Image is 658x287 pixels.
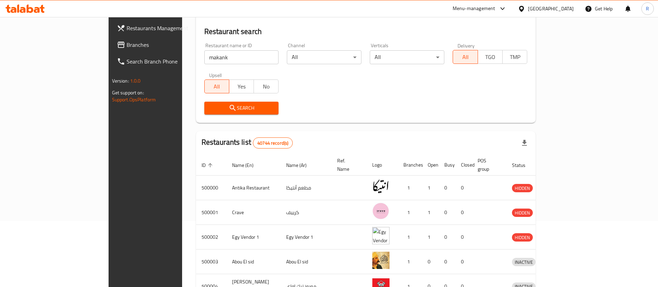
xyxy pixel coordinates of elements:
span: Ref. Name [337,157,358,173]
button: No [254,79,279,93]
button: TMP [502,50,527,64]
span: Name (Ar) [286,161,316,169]
button: Yes [229,79,254,93]
span: HIDDEN [512,184,533,192]
span: 40744 record(s) [253,140,292,146]
div: All [370,50,444,64]
span: Restaurants Management [127,24,213,32]
span: Search Branch Phone [127,57,213,66]
a: Restaurants Management [111,20,219,36]
img: Egy Vendor 1 [372,227,390,244]
a: Search Branch Phone [111,53,219,70]
input: Search for restaurant name or ID.. [204,50,279,64]
span: Version: [112,76,129,85]
button: All [204,79,229,93]
div: HIDDEN [512,233,533,242]
td: 0 [455,200,472,225]
td: Abou El sid [281,250,332,274]
span: Branches [127,41,213,49]
img: Abou El sid [372,252,390,269]
th: Logo [367,154,398,176]
button: TGO [478,50,503,64]
button: All [453,50,478,64]
td: 0 [455,225,472,250]
img: Antika Restaurant [372,178,390,195]
td: 0 [439,176,455,200]
td: 1 [398,176,422,200]
span: Yes [232,82,251,92]
span: All [456,52,475,62]
label: Delivery [458,43,475,48]
td: Egy Vendor 1 [281,225,332,250]
td: مطعم أنتيكا [281,176,332,200]
td: 1 [422,200,439,225]
td: 1 [398,200,422,225]
td: 1 [398,225,422,250]
td: Crave [227,200,281,225]
a: Branches [111,36,219,53]
span: POS group [478,157,498,173]
span: All [207,82,227,92]
span: TGO [481,52,500,62]
span: Get support on: [112,88,144,97]
div: Total records count [253,137,293,149]
h2: Restaurant search [204,26,528,37]
span: Name (En) [232,161,263,169]
td: 0 [439,200,455,225]
span: R [646,5,649,12]
th: Branches [398,154,422,176]
span: TMP [505,52,524,62]
span: HIDDEN [512,234,533,242]
td: 1 [422,225,439,250]
button: Search [204,102,279,115]
th: Busy [439,154,455,176]
a: Support.OpsPlatform [112,95,156,104]
div: [GEOGRAPHIC_DATA] [528,5,574,12]
td: 0 [455,250,472,274]
div: All [287,50,361,64]
td: 0 [455,176,472,200]
span: INACTIVE [512,258,536,266]
span: Status [512,161,535,169]
th: Open [422,154,439,176]
td: كرييف [281,200,332,225]
td: Egy Vendor 1 [227,225,281,250]
span: No [257,82,276,92]
div: Menu-management [453,5,495,13]
img: Crave [372,202,390,220]
span: Search [210,104,273,112]
td: 0 [422,250,439,274]
td: 1 [398,250,422,274]
td: 0 [439,225,455,250]
td: Antika Restaurant [227,176,281,200]
span: 1.0.0 [130,76,141,85]
label: Upsell [209,73,222,77]
th: Closed [455,154,472,176]
td: 0 [439,250,455,274]
div: Export file [516,135,533,151]
span: ID [202,161,215,169]
td: 1 [422,176,439,200]
h2: Restaurants list [202,137,293,149]
td: Abou El sid [227,250,281,274]
span: HIDDEN [512,209,533,217]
